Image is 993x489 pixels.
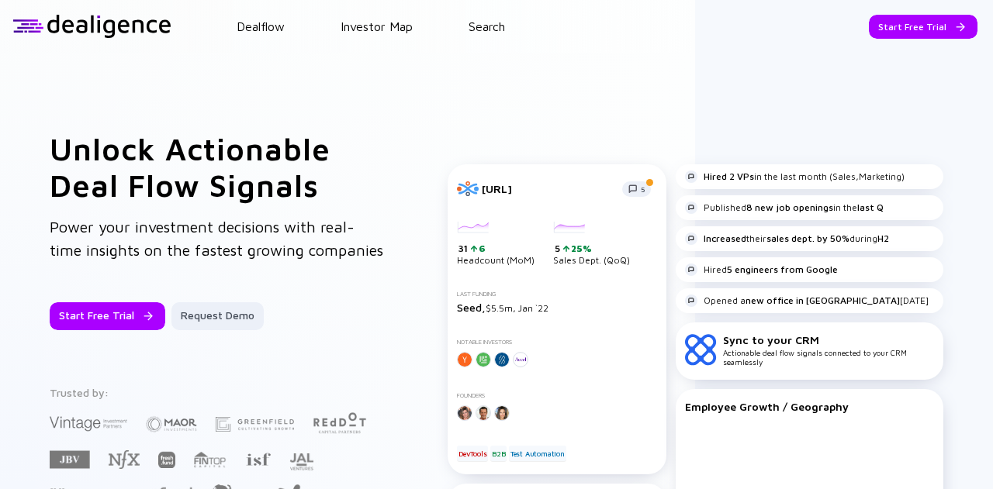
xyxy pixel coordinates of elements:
strong: 8 new job openings [746,201,833,213]
div: their during [685,232,889,245]
div: DevTools [457,446,488,461]
strong: 5 engineers from Google [727,263,838,275]
strong: Hired 2 VPs [704,170,754,182]
button: Request Demo [171,302,264,330]
span: Power your investment decisions with real-time insights on the fastest growing companies [50,218,383,259]
div: 5 [555,243,630,255]
a: Investor Map [341,19,413,33]
button: Start Free Trial [869,15,977,39]
img: JAL Ventures [289,453,313,470]
strong: last Q [857,201,884,213]
div: Actionable deal flow signals connected to your CRM seamlessly [723,333,934,367]
div: 6 [477,243,486,254]
img: JBV Capital [50,449,90,470]
div: [URL] [482,182,613,195]
div: Employee Growth / Geography [685,400,934,413]
a: Dealflow [237,19,285,33]
img: NFX [109,450,140,469]
img: Israel Secondary Fund [245,452,271,466]
img: Maor Investments [146,412,197,437]
img: Greenfield Partners [216,417,294,432]
button: Start Free Trial [50,302,165,330]
strong: H2 [877,232,889,244]
strong: sales dept. by 50% [766,232,849,244]
img: Vintage Investment Partners [50,415,127,432]
div: Hired [685,263,838,276]
h1: Unlock Actionable Deal Flow Signals [50,130,386,203]
div: B2B [490,446,507,461]
div: Published in the [685,201,884,214]
div: Sales Dept. (QoQ) [553,222,630,267]
strong: new office in [GEOGRAPHIC_DATA] [746,294,900,306]
div: 25% [569,243,592,254]
div: Headcount (MoM) [457,222,535,267]
div: Notable Investors [457,339,657,346]
div: Last Funding [457,291,657,298]
span: Seed, [457,301,486,314]
div: Trusted by: [50,386,382,399]
div: 31 [458,243,535,255]
div: in the last month (Sales,Marketing) [685,170,905,183]
div: $5.5m, Jan `22 [457,301,657,314]
a: Search [469,19,505,33]
strong: Increased [704,232,746,244]
div: Test Automation [509,446,566,461]
img: Red Dot Capital Partners [313,409,367,435]
img: FINTOP Capital [194,451,227,468]
div: Founders [457,392,657,399]
div: Sync to your CRM [723,333,934,346]
div: Opened a [DATE] [685,294,929,307]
